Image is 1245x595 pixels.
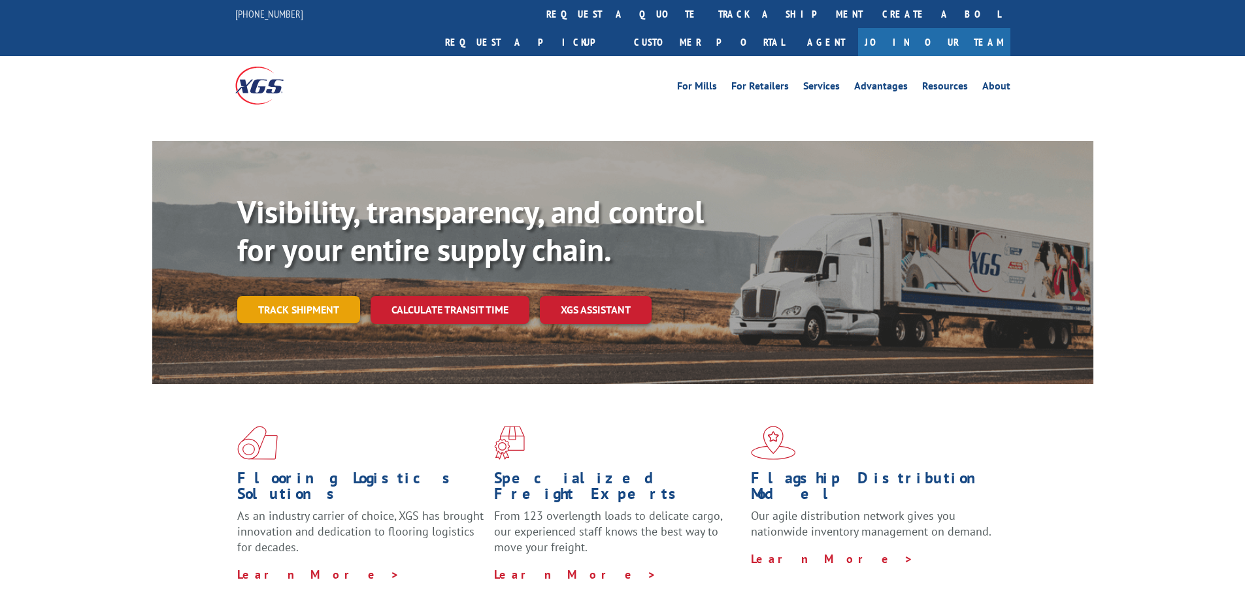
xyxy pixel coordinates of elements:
[237,191,704,270] b: Visibility, transparency, and control for your entire supply chain.
[751,426,796,460] img: xgs-icon-flagship-distribution-model-red
[624,28,794,56] a: Customer Portal
[982,81,1010,95] a: About
[854,81,908,95] a: Advantages
[371,296,529,324] a: Calculate transit time
[794,28,858,56] a: Agent
[731,81,789,95] a: For Retailers
[237,508,484,555] span: As an industry carrier of choice, XGS has brought innovation and dedication to flooring logistics...
[751,551,914,566] a: Learn More >
[237,296,360,323] a: Track shipment
[235,7,303,20] a: [PHONE_NUMBER]
[494,426,525,460] img: xgs-icon-focused-on-flooring-red
[677,81,717,95] a: For Mills
[922,81,968,95] a: Resources
[494,567,657,582] a: Learn More >
[237,426,278,460] img: xgs-icon-total-supply-chain-intelligence-red
[751,508,991,539] span: Our agile distribution network gives you nationwide inventory management on demand.
[751,470,998,508] h1: Flagship Distribution Model
[494,470,741,508] h1: Specialized Freight Experts
[858,28,1010,56] a: Join Our Team
[435,28,624,56] a: Request a pickup
[540,296,652,324] a: XGS ASSISTANT
[237,470,484,508] h1: Flooring Logistics Solutions
[803,81,840,95] a: Services
[494,508,741,566] p: From 123 overlength loads to delicate cargo, our experienced staff knows the best way to move you...
[237,567,400,582] a: Learn More >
